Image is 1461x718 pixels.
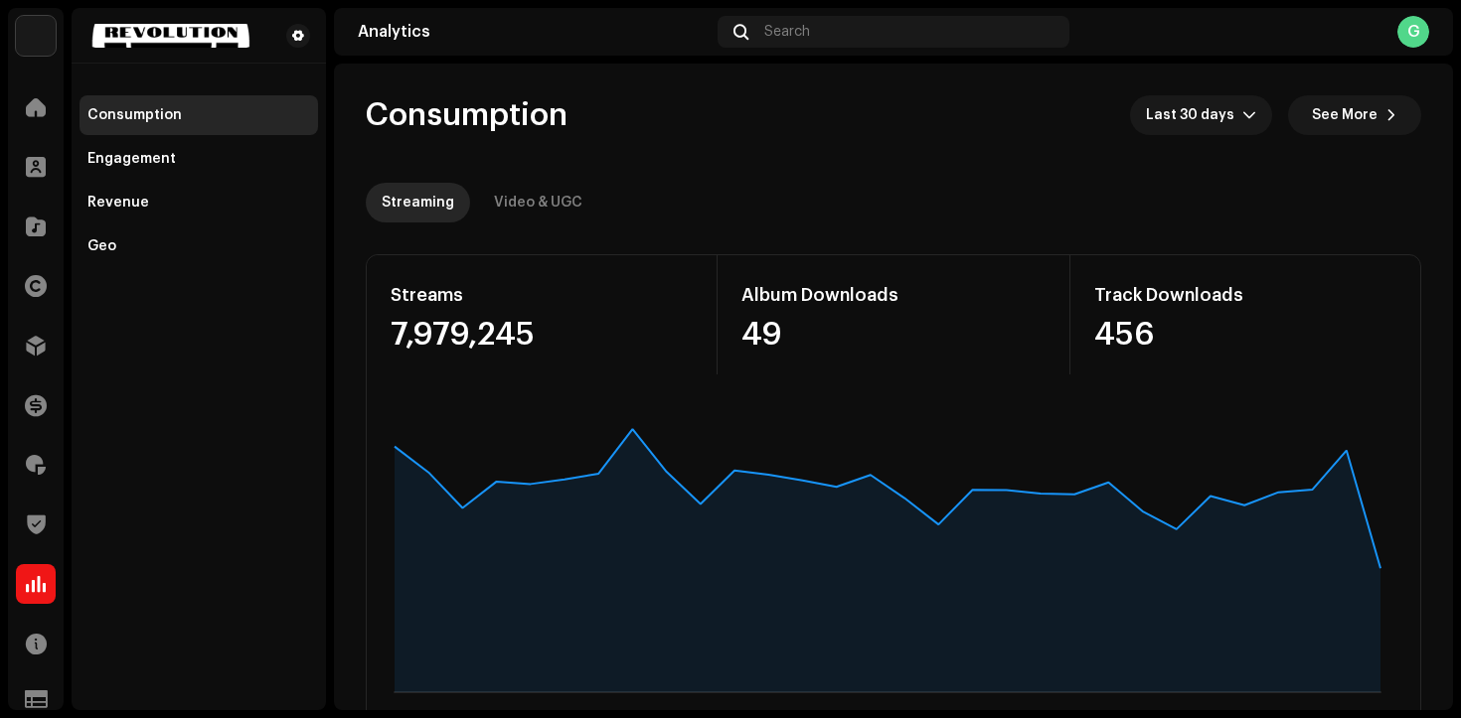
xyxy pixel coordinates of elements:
span: Last 30 days [1146,95,1242,135]
div: Track Downloads [1094,279,1396,311]
div: Album Downloads [741,279,1045,311]
re-m-nav-item: Consumption [80,95,318,135]
div: 456 [1094,319,1396,351]
div: 49 [741,319,1045,351]
div: Streams [391,279,693,311]
span: Search [764,24,810,40]
img: acab2465-393a-471f-9647-fa4d43662784 [16,16,56,56]
div: Geo [87,238,116,254]
re-m-nav-item: Geo [80,226,318,266]
div: 7,979,245 [391,319,693,351]
div: Streaming [382,183,454,222]
re-m-nav-item: Revenue [80,183,318,222]
span: Consumption [366,95,568,135]
span: See More [1312,95,1378,135]
div: dropdown trigger [1242,95,1256,135]
div: Revenue [87,195,149,211]
div: Video & UGC [494,183,582,222]
div: Consumption [87,107,182,123]
re-m-nav-item: Engagement [80,139,318,179]
div: G [1397,16,1429,48]
img: 3f60665a-d4a2-4cbe-9b65-78d69527f472 [87,24,254,48]
div: Analytics [358,24,710,40]
button: See More [1288,95,1421,135]
div: Engagement [87,151,176,167]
